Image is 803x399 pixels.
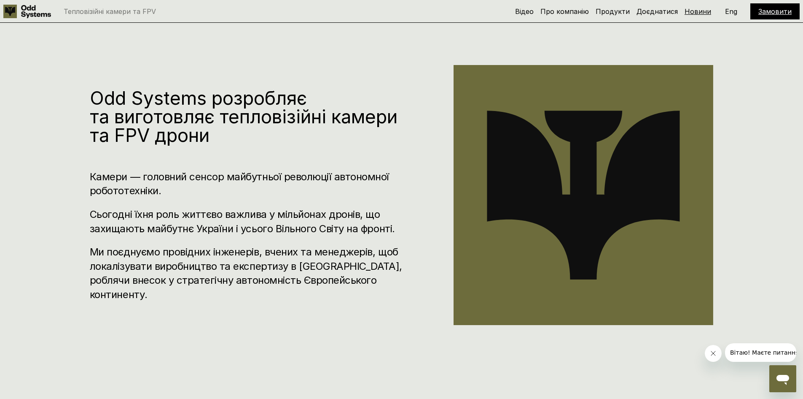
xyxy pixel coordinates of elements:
h3: Сьогодні їхня роль життєво важлива у мільйонах дронів, що захищають майбутнє України і усього Віл... [90,207,403,236]
a: Відео [515,7,534,16]
a: Замовити [758,7,792,16]
iframe: Закрити повідомлення [705,345,722,362]
a: Доєднатися [636,7,678,16]
a: Продукти [596,7,630,16]
h3: Ми поєднуємо провідних інженерів, вчених та менеджерів, щоб локалізувати виробництво та експертиз... [90,245,403,301]
a: Новини [685,7,711,16]
p: Eng [725,8,737,15]
iframe: Кнопка для запуску вікна повідомлень [769,365,796,392]
p: Тепловізійні камери та FPV [64,8,156,15]
a: Про компанію [540,7,589,16]
iframe: Повідомлення від компанії [725,343,796,362]
span: Вітаю! Маєте питання? [5,6,77,13]
h3: Камери — головний сенсор майбутньої революції автономної робототехніки. [90,170,403,198]
h1: Odd Systems розробляє та виготовляє тепловізійні камери та FPV дрони [90,89,403,144]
